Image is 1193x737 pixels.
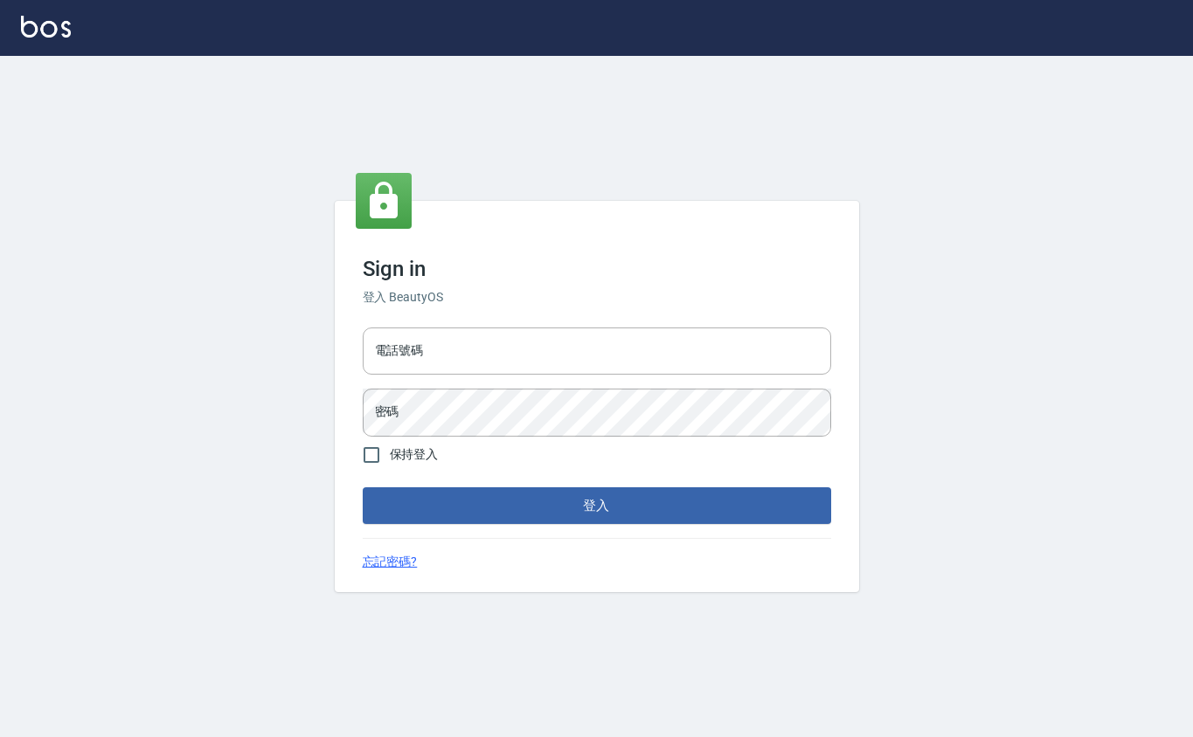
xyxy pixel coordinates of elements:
[363,257,831,281] h3: Sign in
[363,487,831,524] button: 登入
[21,16,71,38] img: Logo
[363,288,831,307] h6: 登入 BeautyOS
[363,553,418,571] a: 忘記密碼?
[390,445,439,464] span: 保持登入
